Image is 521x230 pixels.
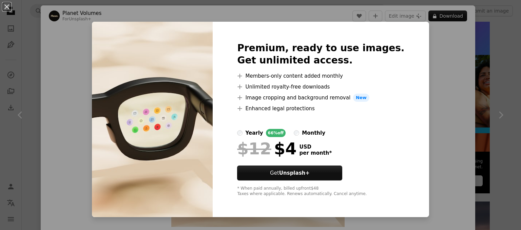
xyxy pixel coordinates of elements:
[237,166,342,180] button: GetUnsplash+
[302,129,325,137] div: monthly
[92,22,213,217] img: premium_photo-1734568067100-e1c0f8fe53d2
[266,129,286,137] div: 66% off
[245,129,263,137] div: yearly
[237,104,404,113] li: Enhanced legal protections
[237,94,404,102] li: Image cropping and background removal
[279,170,310,176] strong: Unsplash+
[237,42,404,66] h2: Premium, ready to use images. Get unlimited access.
[294,130,299,136] input: monthly
[237,186,404,197] div: * When paid annually, billed upfront $48 Taxes where applicable. Renews automatically. Cancel any...
[237,140,271,157] span: $12
[237,83,404,91] li: Unlimited royalty-free downloads
[237,72,404,80] li: Members-only content added monthly
[237,140,296,157] div: $4
[237,130,243,136] input: yearly66%off
[299,144,332,150] span: USD
[353,94,369,102] span: New
[299,150,332,156] span: per month *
